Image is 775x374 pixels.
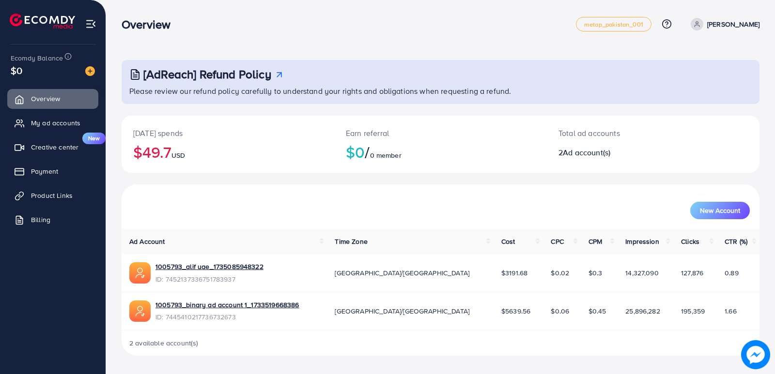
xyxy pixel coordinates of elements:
a: Overview [7,89,98,108]
span: $0.06 [551,306,569,316]
span: CPC [551,237,563,246]
span: ID: 7452137336751783937 [155,274,263,284]
button: New Account [690,202,750,219]
img: menu [85,18,96,30]
span: $5639.56 [501,306,530,316]
a: Billing [7,210,98,229]
h2: 2 [558,148,695,157]
a: Payment [7,162,98,181]
span: Ad account(s) [563,147,610,158]
img: image [741,340,770,369]
span: Creative center [31,142,78,152]
a: [PERSON_NAME] [687,18,759,30]
span: Overview [31,94,60,104]
span: Time Zone [335,237,367,246]
h2: $0 [346,143,535,161]
span: / [365,141,370,163]
span: 2 available account(s) [129,338,199,348]
span: Payment [31,166,58,176]
span: 14,327,090 [625,268,659,278]
span: 127,876 [681,268,703,278]
a: 1005793_alif uae_1735085948322 [155,262,263,271]
span: $3191.68 [501,268,527,278]
span: Cost [501,237,515,246]
span: [GEOGRAPHIC_DATA]/[GEOGRAPHIC_DATA] [335,268,469,278]
span: Impression [625,237,659,246]
a: Product Links [7,186,98,205]
h3: Overview [122,17,178,31]
span: 1.66 [725,306,737,316]
span: $0.3 [589,268,603,278]
a: My ad accounts [7,113,98,133]
span: New [82,133,106,144]
span: CPM [589,237,602,246]
span: My ad accounts [31,118,80,128]
span: New Account [700,207,740,214]
span: 25,896,282 [625,306,660,316]
span: 195,359 [681,306,705,316]
span: Product Links [31,191,73,200]
p: Please review our refund policy carefully to understand your rights and obligations when requesti... [129,85,754,97]
p: [PERSON_NAME] [707,18,759,30]
span: $0 [11,63,22,77]
a: metap_pakistan_001 [576,17,651,31]
h3: [AdReach] Refund Policy [143,67,271,81]
span: ID: 7445410217736732673 [155,312,299,322]
span: $0.02 [551,268,569,278]
span: Ad Account [129,237,165,246]
span: 0.89 [725,268,739,278]
span: 0 member [370,150,402,160]
p: Earn referral [346,127,535,139]
span: $0.45 [589,306,606,316]
img: logo [10,14,75,29]
span: Billing [31,215,50,224]
span: USD [171,150,185,160]
span: Ecomdy Balance [11,53,63,63]
img: ic-ads-acc.e4c84228.svg [129,300,151,322]
span: [GEOGRAPHIC_DATA]/[GEOGRAPHIC_DATA] [335,306,469,316]
p: [DATE] spends [133,127,323,139]
p: Total ad accounts [558,127,695,139]
img: image [85,66,95,76]
a: Creative centerNew [7,137,98,157]
span: Clicks [681,237,699,246]
span: metap_pakistan_001 [584,21,643,28]
span: CTR (%) [725,237,747,246]
img: ic-ads-acc.e4c84228.svg [129,262,151,284]
h2: $49.7 [133,143,323,161]
a: 1005793_binary ad account 1_1733519668386 [155,300,299,310]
